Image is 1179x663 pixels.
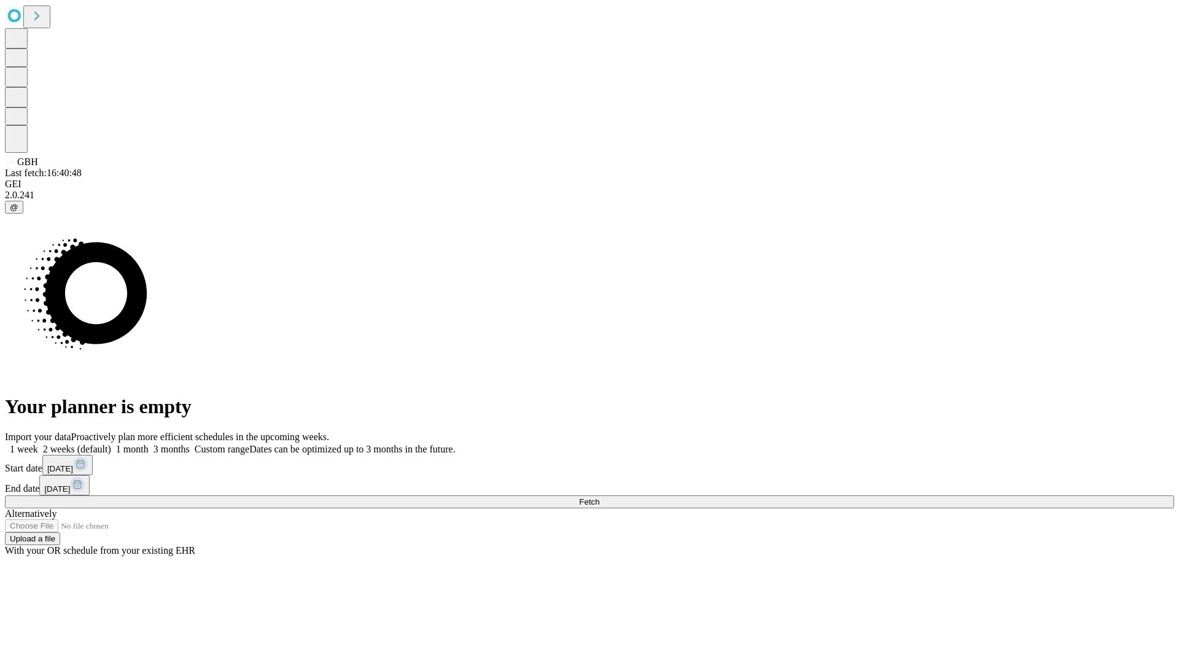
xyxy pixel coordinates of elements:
[5,508,56,519] span: Alternatively
[5,495,1174,508] button: Fetch
[249,444,455,454] span: Dates can be optimized up to 3 months in the future.
[10,203,18,212] span: @
[5,395,1174,418] h1: Your planner is empty
[39,475,90,495] button: [DATE]
[195,444,249,454] span: Custom range
[154,444,190,454] span: 3 months
[43,444,111,454] span: 2 weeks (default)
[579,497,599,506] span: Fetch
[5,432,71,442] span: Import your data
[17,157,38,167] span: GBH
[5,455,1174,475] div: Start date
[5,475,1174,495] div: End date
[5,545,195,556] span: With your OR schedule from your existing EHR
[44,484,70,494] span: [DATE]
[71,432,329,442] span: Proactively plan more efficient schedules in the upcoming weeks.
[116,444,149,454] span: 1 month
[10,444,38,454] span: 1 week
[42,455,93,475] button: [DATE]
[47,464,73,473] span: [DATE]
[5,532,60,545] button: Upload a file
[5,179,1174,190] div: GEI
[5,190,1174,201] div: 2.0.241
[5,201,23,214] button: @
[5,168,82,178] span: Last fetch: 16:40:48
